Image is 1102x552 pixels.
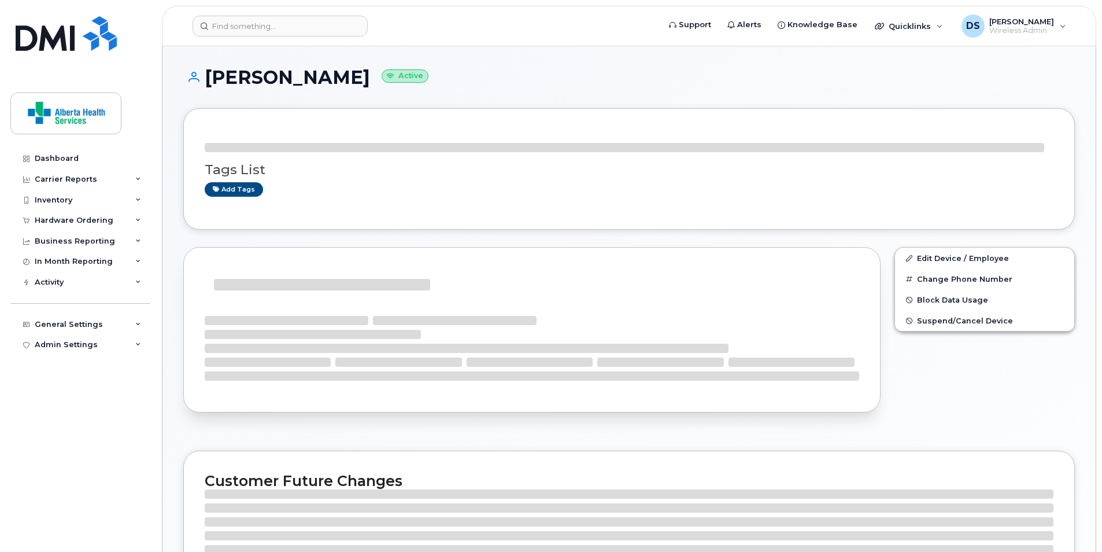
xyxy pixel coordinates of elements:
button: Block Data Usage [895,289,1074,310]
h1: [PERSON_NAME] [183,67,1075,87]
h2: Customer Future Changes [205,472,1053,490]
span: Suspend/Cancel Device [917,317,1013,325]
small: Active [382,69,428,83]
a: Edit Device / Employee [895,248,1074,268]
a: Add tags [205,182,263,197]
button: Suspend/Cancel Device [895,310,1074,331]
h3: Tags List [205,163,1053,177]
button: Change Phone Number [895,268,1074,289]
